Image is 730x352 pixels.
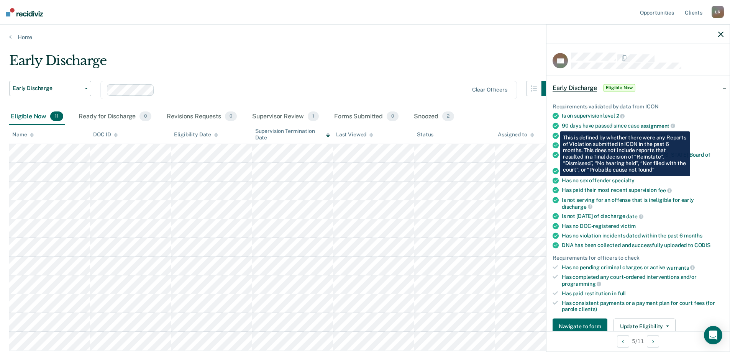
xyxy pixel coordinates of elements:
[647,335,659,347] button: Next Opportunity
[562,274,723,287] div: Has completed any court-ordered interventions and/or
[562,242,723,249] div: DNA has been collected and successfully uploaded to
[472,87,507,93] div: Clear officers
[553,319,607,334] button: Navigate to form
[620,223,636,229] span: victim
[9,34,721,41] a: Home
[9,108,65,125] div: Eligible Now
[614,319,676,334] button: Update Eligibility
[562,142,723,149] div: Is not serving a lifetime
[553,319,610,334] a: Navigate to form link
[712,6,724,18] div: L R
[412,108,456,125] div: Snoozed
[579,306,597,312] span: clients)
[616,113,625,119] span: 2
[553,255,723,261] div: Requirements for officers to check
[139,111,151,121] span: 0
[603,84,636,92] span: Eligible Now
[612,177,635,183] span: specialty
[336,131,373,138] div: Last Viewed
[579,158,602,164] span: condition
[174,131,218,138] div: Eligibility Date
[12,131,34,138] div: Name
[618,290,626,296] span: full
[6,8,43,16] img: Recidiviz
[562,177,723,184] div: Has no sex offender
[620,142,643,148] span: sentence
[387,111,399,121] span: 0
[562,213,723,220] div: Is not [DATE] of discharge
[225,111,237,121] span: 0
[333,108,400,125] div: Forms Submitted
[684,232,702,239] span: months
[626,213,643,219] span: date
[622,168,652,174] span: modifiers
[417,131,433,138] div: Status
[658,187,672,193] span: fee
[498,131,534,138] div: Assigned to
[255,128,330,141] div: Supervision Termination Date
[562,223,723,229] div: Has no DOC-registered
[562,281,601,287] span: programming
[9,53,557,75] div: Early Discharge
[553,84,597,92] span: Early Discharge
[251,108,321,125] div: Supervisor Review
[653,133,678,139] span: months
[77,108,153,125] div: Ready for Discharge
[50,111,63,121] span: 11
[553,103,723,110] div: Requirements validated by data from ICON
[666,264,695,270] span: warrants
[562,167,723,174] div: Has no open supervision
[562,232,723,239] div: Has no violation incidents dated within the past 6
[562,300,723,313] div: Has consistent payments or a payment plan for court fees (for parole
[694,242,710,248] span: CODIS
[562,197,723,210] div: Is not serving for an offense that is ineligible for early
[562,187,723,194] div: Has paid their most recent supervision
[641,123,675,129] span: assignment
[704,326,722,344] div: Open Intercom Messenger
[562,113,723,120] div: Is on supervision level
[562,264,723,271] div: Has no pending criminal charges or active
[562,152,723,165] div: Is not excluded from early discharge by [US_STATE] Board of Parole
[546,331,730,351] div: 5 / 11
[617,335,629,347] button: Previous Opportunity
[546,75,730,100] div: Early DischargeEligible Now
[13,85,82,92] span: Early Discharge
[442,111,454,121] span: 2
[165,108,238,125] div: Revisions Requests
[562,123,723,129] div: 90 days have passed since case
[562,203,592,210] span: discharge
[93,131,118,138] div: DOC ID
[562,290,723,296] div: Has paid restitution in
[308,111,319,121] span: 1
[562,132,723,139] div: Has no violation reports in the past 6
